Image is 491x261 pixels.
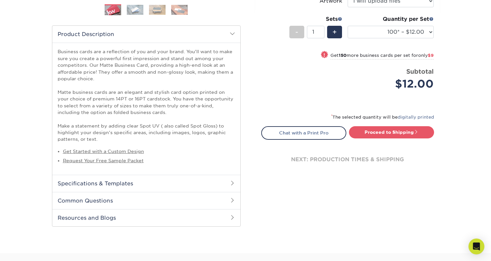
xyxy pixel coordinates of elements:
div: next: production times & shipping [261,140,434,179]
small: The selected quantity will be [331,115,434,120]
strong: 150 [339,53,347,58]
span: + [332,27,337,37]
img: Business Cards 02 [127,5,143,15]
img: Business Cards 03 [149,5,166,15]
small: Get more business cards per set for [330,53,434,59]
img: Business Cards 04 [171,5,188,15]
img: Business Cards 01 [105,2,121,19]
a: digitally printed [398,115,434,120]
a: Get Started with a Custom Design [63,149,144,154]
div: $12.00 [353,76,434,92]
h2: Product Description [52,26,240,43]
span: only [418,53,434,58]
h2: Resources and Blogs [52,209,240,226]
h2: Common Questions [52,192,240,209]
div: Quantity per Set [348,15,434,23]
span: $9 [428,53,434,58]
strong: Subtotal [406,68,434,75]
h2: Specifications & Templates [52,175,240,192]
a: Request Your Free Sample Packet [63,158,144,163]
div: Sets [289,15,342,23]
a: Proceed to Shipping [349,126,434,138]
span: ! [323,52,325,58]
span: - [295,27,298,37]
div: Open Intercom Messenger [468,239,484,254]
p: Business cards are a reflection of you and your brand. You'll want to make sure you create a powe... [58,48,235,142]
a: Chat with a Print Pro [261,126,346,139]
